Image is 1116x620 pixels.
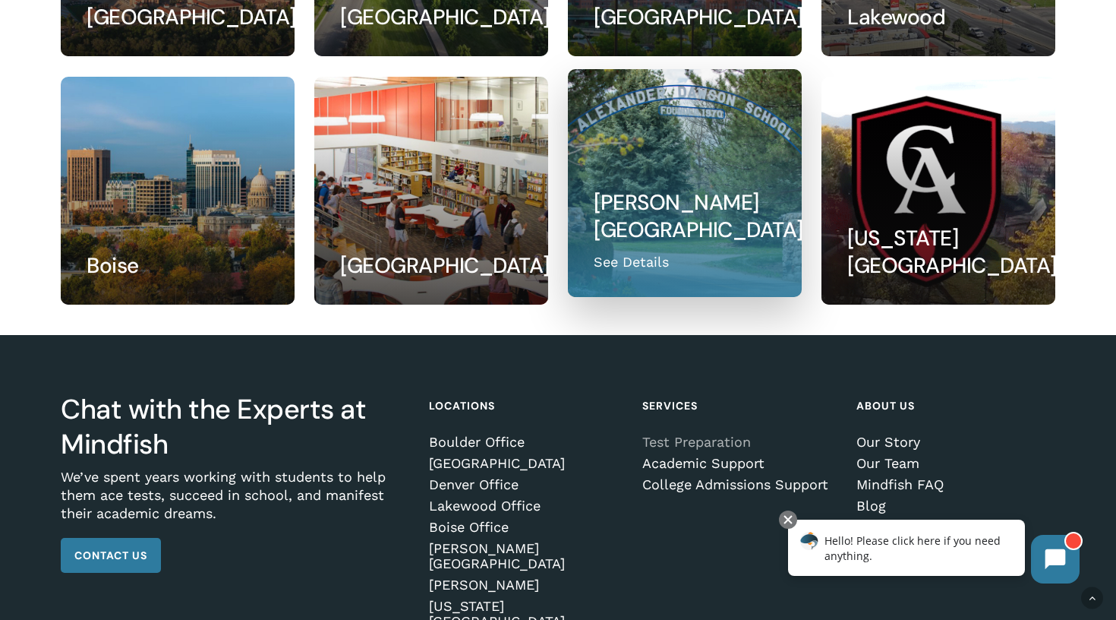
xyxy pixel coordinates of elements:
a: Denver Office [429,477,623,492]
h4: About Us [856,392,1050,419]
a: College Admissions Support [642,477,836,492]
a: Boulder Office [429,435,623,450]
iframe: Chatbot [772,508,1095,599]
a: Lakewood Office [429,498,623,514]
h3: Chat with the Experts at Mindfish [61,392,409,462]
a: [GEOGRAPHIC_DATA] [429,456,623,471]
a: [PERSON_NAME][GEOGRAPHIC_DATA] [429,541,623,571]
h4: Services [642,392,836,419]
a: Contact Us [61,538,161,573]
a: Academic Support [642,456,836,471]
a: Our Team [856,456,1050,471]
a: [PERSON_NAME] [429,577,623,593]
a: Mindfish FAQ [856,477,1050,492]
a: Test Preparation [642,435,836,450]
a: Our Story [856,435,1050,450]
h4: Locations [429,392,623,419]
span: Contact Us [74,548,147,563]
a: Boise Office [429,520,623,535]
a: Blog [856,498,1050,514]
p: We’ve spent years working with students to help them ace tests, succeed in school, and manifest t... [61,468,409,538]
